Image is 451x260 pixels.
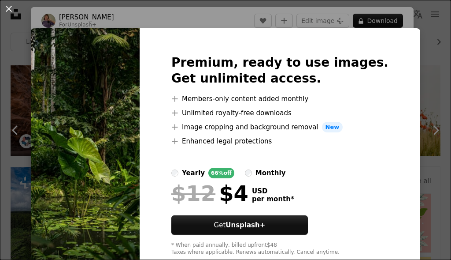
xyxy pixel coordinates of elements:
span: $12 [171,182,215,205]
input: monthly [245,170,252,177]
div: monthly [255,168,286,178]
div: $4 [171,182,248,205]
span: per month * [252,195,294,203]
span: USD [252,187,294,195]
li: Enhanced legal protections [171,136,388,147]
li: Unlimited royalty-free downloads [171,108,388,118]
li: Image cropping and background removal [171,122,388,132]
h2: Premium, ready to use images. Get unlimited access. [171,55,388,87]
span: New [322,122,343,132]
strong: Unsplash+ [225,221,265,229]
div: 66% off [208,168,234,178]
div: * When paid annually, billed upfront $48 Taxes where applicable. Renews automatically. Cancel any... [171,242,388,256]
input: yearly66%off [171,170,178,177]
button: GetUnsplash+ [171,215,308,235]
li: Members-only content added monthly [171,94,388,104]
div: yearly [182,168,205,178]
